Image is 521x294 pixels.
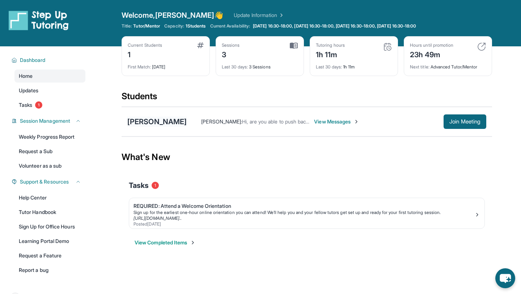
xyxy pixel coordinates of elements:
[222,64,248,70] span: Last 30 days :
[128,60,204,70] div: [DATE]
[129,198,484,228] a: REQUIRED: Attend a Welcome OrientationSign up for the earliest one-hour online orientation you ca...
[134,215,182,221] a: [URL][DOMAIN_NAME]..
[222,60,298,70] div: 3 Sessions
[316,42,345,48] div: Tutoring hours
[17,178,81,185] button: Support & Resources
[316,64,342,70] span: Last 30 days :
[14,130,85,143] a: Weekly Progress Report
[17,117,81,125] button: Session Management
[134,221,474,227] div: Posted [DATE]
[128,42,162,48] div: Current Students
[314,118,359,125] span: View Messages
[19,87,39,94] span: Updates
[122,10,224,20] span: Welcome, [PERSON_NAME] 👋
[35,101,42,109] span: 1
[14,206,85,219] a: Tutor Handbook
[410,60,486,70] div: Advanced Tutor/Mentor
[14,145,85,158] a: Request a Sub
[17,56,81,64] button: Dashboard
[20,56,46,64] span: Dashboard
[19,72,33,80] span: Home
[477,42,486,51] img: card
[164,23,184,29] span: Capacity:
[444,114,486,129] button: Join Meeting
[186,23,206,29] span: 1 Students
[129,180,149,190] span: Tasks
[316,48,345,60] div: 1h 11m
[135,239,196,246] button: View Completed Items
[122,23,132,29] span: Title:
[20,178,69,185] span: Support & Resources
[222,42,240,48] div: Sessions
[20,117,70,125] span: Session Management
[134,202,474,210] div: REQUIRED: Attend a Welcome Orientation
[316,60,392,70] div: 1h 11m
[128,64,151,70] span: First Match :
[19,101,32,109] span: Tasks
[383,42,392,51] img: card
[14,264,85,277] a: Report a bug
[14,235,85,248] a: Learning Portal Demo
[14,220,85,233] a: Sign Up for Office Hours
[122,91,492,106] div: Students
[14,249,85,262] a: Request a Feature
[222,48,240,60] div: 3
[410,48,453,60] div: 23h 49m
[495,268,515,288] button: chat-button
[14,70,85,83] a: Home
[14,159,85,172] a: Volunteer as a sub
[290,42,298,49] img: card
[122,141,492,173] div: What's New
[242,118,344,125] span: Hi, are you able to push back to 5:15 [DATE]?
[197,42,204,48] img: card
[410,42,453,48] div: Hours until promotion
[14,84,85,97] a: Updates
[210,23,250,29] span: Current Availability:
[201,118,242,125] span: [PERSON_NAME] :
[127,117,187,127] div: [PERSON_NAME]
[277,12,284,19] img: Chevron Right
[353,119,359,125] img: Chevron-Right
[128,48,162,60] div: 1
[133,23,160,29] span: Tutor/Mentor
[14,191,85,204] a: Help Center
[14,98,85,112] a: Tasks1
[449,119,480,124] span: Join Meeting
[9,10,69,30] img: logo
[152,182,159,189] span: 1
[410,64,429,70] span: Next title :
[251,23,418,29] a: [DATE] 16:30-18:00, [DATE] 16:30-18:00, [DATE] 16:30-18:00, [DATE] 16:30-18:00
[134,210,474,215] div: Sign up for the earliest one-hour online orientation you can attend! We’ll help you and your fell...
[234,12,284,19] a: Update Information
[253,23,416,29] span: [DATE] 16:30-18:00, [DATE] 16:30-18:00, [DATE] 16:30-18:00, [DATE] 16:30-18:00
